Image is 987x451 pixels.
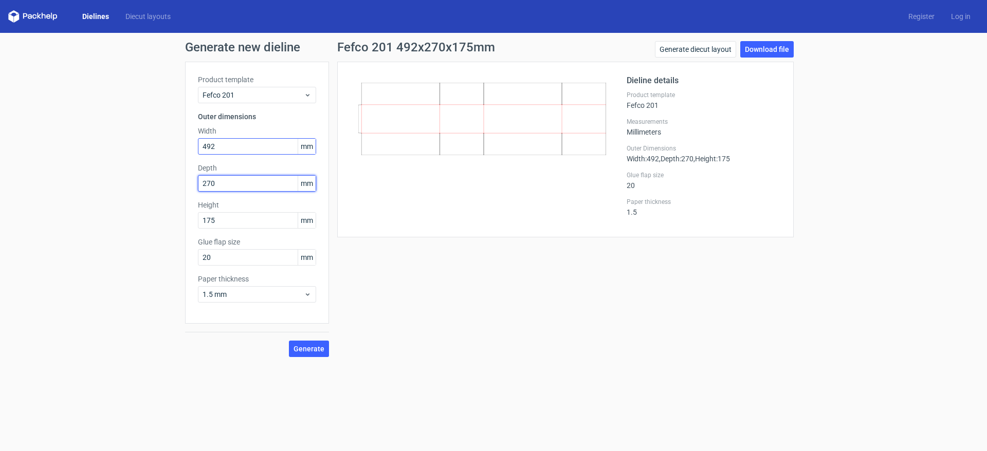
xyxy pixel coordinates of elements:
[627,155,659,163] span: Width : 492
[900,11,943,22] a: Register
[659,155,693,163] span: , Depth : 270
[693,155,730,163] span: , Height : 175
[627,198,781,206] label: Paper thickness
[203,289,304,299] span: 1.5 mm
[655,41,736,58] a: Generate diecut layout
[198,200,316,210] label: Height
[627,144,781,153] label: Outer Dimensions
[117,11,179,22] a: Diecut layouts
[198,74,316,85] label: Product template
[298,139,316,154] span: mm
[198,126,316,136] label: Width
[289,341,329,357] button: Generate
[74,11,117,22] a: Dielines
[298,176,316,191] span: mm
[627,198,781,216] div: 1.5
[943,11,979,22] a: Log in
[627,118,781,136] div: Millimeters
[627,74,781,87] h2: Dieline details
[185,41,802,53] h1: Generate new dieline
[627,118,781,126] label: Measurements
[298,250,316,265] span: mm
[298,213,316,228] span: mm
[198,111,316,122] h3: Outer dimensions
[740,41,794,58] a: Download file
[203,90,304,100] span: Fefco 201
[198,237,316,247] label: Glue flap size
[627,171,781,190] div: 20
[627,91,781,99] label: Product template
[627,91,781,109] div: Fefco 201
[337,41,495,53] h1: Fefco 201 492x270x175mm
[627,171,781,179] label: Glue flap size
[198,274,316,284] label: Paper thickness
[198,163,316,173] label: Depth
[294,345,324,352] span: Generate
